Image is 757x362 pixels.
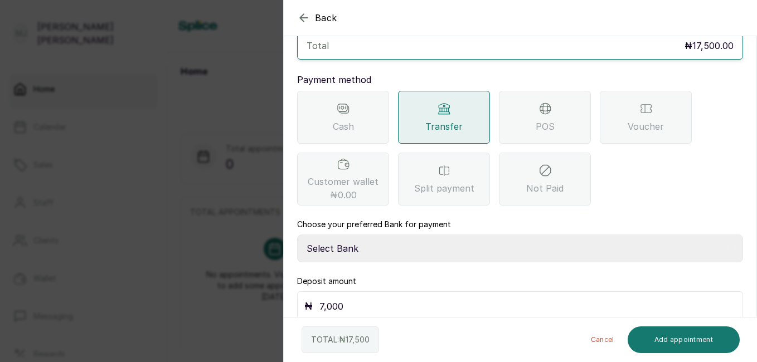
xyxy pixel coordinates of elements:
label: Deposit amount [297,276,356,287]
p: ₦ [304,299,313,314]
input: 20,000 [319,299,736,314]
span: 17,500 [346,335,370,344]
span: Split payment [414,182,474,195]
span: Back [315,11,337,25]
span: Not Paid [526,182,564,195]
span: Customer wallet [308,175,378,202]
span: Transfer [425,120,463,133]
span: POS [536,120,555,133]
p: Payment method [297,73,743,86]
p: TOTAL: ₦ [311,334,370,345]
button: Cancel [582,326,623,353]
button: Add appointment [628,326,740,353]
span: ₦0.00 [330,188,357,202]
button: Back [297,11,337,25]
p: ₦17,500.00 [685,39,734,52]
span: Voucher [628,120,664,133]
span: Cash [333,120,354,133]
p: Total [307,39,329,52]
label: Choose your preferred Bank for payment [297,219,451,230]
